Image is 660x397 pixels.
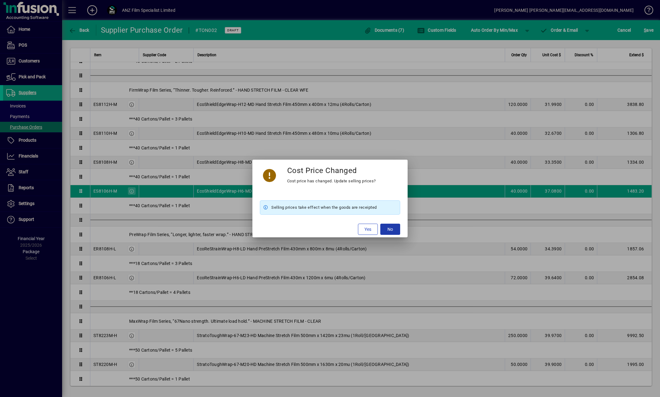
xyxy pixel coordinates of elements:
h3: Cost Price Changed [287,166,357,175]
span: Selling prices take effect when the goods are receipted [271,204,377,211]
div: Cost price has changed. Update selling prices? [287,177,376,185]
button: Yes [358,224,378,235]
button: No [380,224,400,235]
span: No [387,226,393,233]
span: Yes [364,226,371,233]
